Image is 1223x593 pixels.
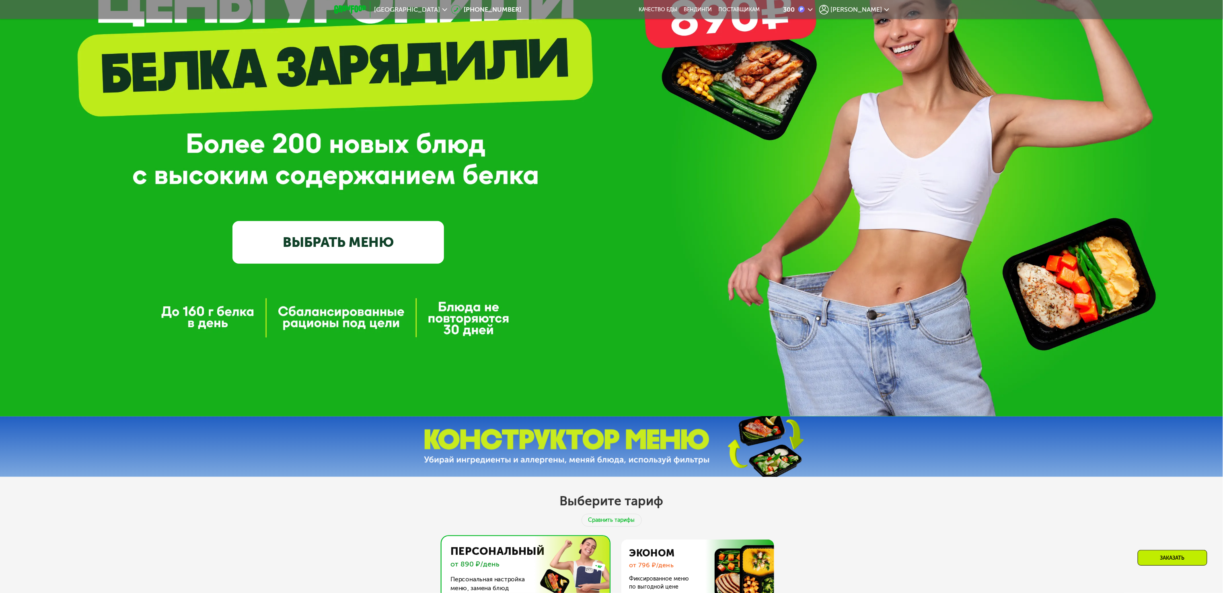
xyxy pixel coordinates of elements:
[232,221,444,264] a: ВЫБРАТЬ МЕНЮ
[719,6,760,13] div: поставщикам
[639,6,678,13] a: Качество еды
[560,493,664,509] h2: Выберите тариф
[582,514,642,527] div: Сравнить тарифы
[451,5,522,14] a: [PHONE_NUMBER]
[1138,550,1207,566] div: Заказать
[374,6,440,13] span: [GEOGRAPHIC_DATA]
[684,6,712,13] a: Вендинги
[831,6,882,13] span: [PERSON_NAME]
[783,6,795,13] div: 300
